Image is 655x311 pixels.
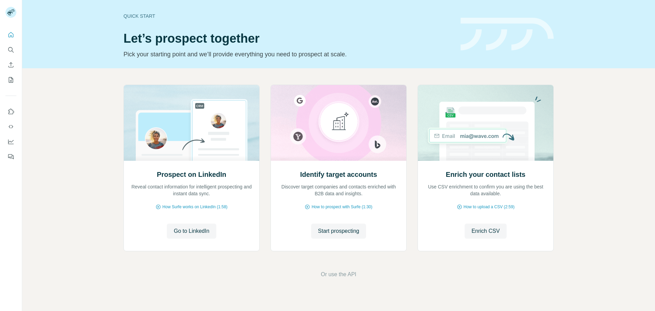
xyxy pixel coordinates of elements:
button: Use Surfe on LinkedIn [5,105,16,118]
button: Quick start [5,29,16,41]
button: Dashboard [5,136,16,148]
div: Quick start [123,13,452,19]
span: How to prospect with Surfe (1:30) [311,204,372,210]
button: Or use the API [321,270,356,279]
span: Go to LinkedIn [174,227,209,235]
span: Enrich CSV [471,227,500,235]
button: Enrich CSV [5,59,16,71]
img: banner [461,18,554,51]
button: My lists [5,74,16,86]
p: Pick your starting point and we’ll provide everything you need to prospect at scale. [123,50,452,59]
span: How to upload a CSV (2:59) [464,204,514,210]
img: Identify target accounts [271,85,407,161]
button: Start prospecting [311,224,366,239]
h1: Let’s prospect together [123,32,452,45]
button: Go to LinkedIn [167,224,216,239]
h2: Enrich your contact lists [446,170,525,179]
h2: Prospect on LinkedIn [157,170,226,179]
span: Start prospecting [318,227,359,235]
p: Reveal contact information for intelligent prospecting and instant data sync. [131,183,252,197]
button: Search [5,44,16,56]
span: How Surfe works on LinkedIn (1:58) [162,204,228,210]
p: Use CSV enrichment to confirm you are using the best data available. [425,183,547,197]
img: Enrich your contact lists [418,85,554,161]
p: Discover target companies and contacts enriched with B2B data and insights. [278,183,399,197]
img: Prospect on LinkedIn [123,85,260,161]
button: Use Surfe API [5,121,16,133]
button: Enrich CSV [465,224,507,239]
button: Feedback [5,151,16,163]
h2: Identify target accounts [300,170,377,179]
